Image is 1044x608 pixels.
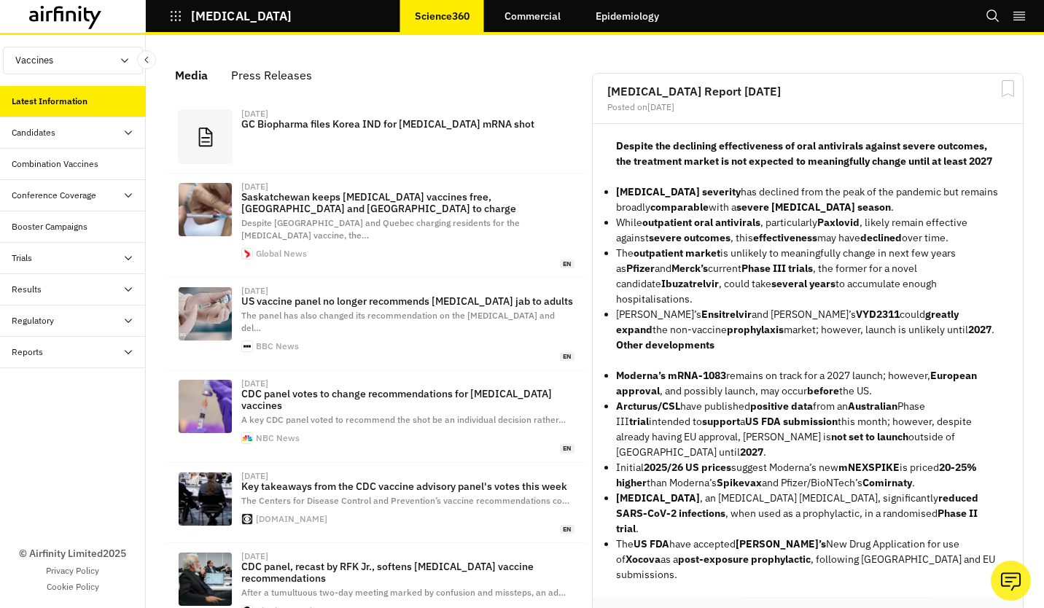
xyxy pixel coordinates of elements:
[616,400,680,413] strong: Arcturus/CSL
[771,277,835,290] strong: several years
[241,388,574,411] p: CDC panel votes to change recommendations for [MEDICAL_DATA] vaccines
[607,103,1008,112] div: Posted on [DATE]
[166,101,586,174] a: [DATE]GC Biopharma files Korea IND for [MEDICAL_DATA] mRNA shot
[616,368,1000,399] p: remains on track for a 2027 launch; however, , and possibly launch, may occur the US.
[678,553,811,566] strong: post-exposure prophylactic
[736,537,826,550] strong: [PERSON_NAME]’s
[838,461,900,474] strong: mNEXSPIKE
[750,400,813,413] strong: positive data
[999,79,1017,98] svg: Bookmark Report
[616,246,1000,307] p: The is unlikely to meaningfully change in next few years as and current , the former for a novel ...
[629,415,649,428] strong: trial
[242,433,252,443] img: android-icon-192x192.png
[12,126,55,139] div: Candidates
[179,553,232,606] img: Z3M6Ly9kaXZlc2l0ZS1zdG9yYWdlL2RpdmVpbWFnZS9HZXR0eUltYWdlcy0yMjM1NzQ5NTMxLmpwZw==.webp
[968,323,992,336] strong: 2027
[241,472,268,480] div: [DATE]
[560,444,574,453] span: en
[12,95,87,108] div: Latest Information
[862,476,912,489] strong: Comirnaty
[256,434,300,443] div: NBC News
[986,4,1000,28] button: Search
[179,287,232,340] img: 5537caa0-9599-11f0-bbd3-97206a9cd9e0.jpg
[191,9,292,23] p: [MEDICAL_DATA]
[991,561,1031,601] button: Ask our analysts
[231,64,312,86] div: Press Releases
[241,217,520,241] span: Despite [GEOGRAPHIC_DATA] and Quebec charging residents for the [MEDICAL_DATA] vaccine, the …
[12,314,54,327] div: Regulatory
[12,220,87,233] div: Booster Campaigns
[256,515,327,523] div: [DOMAIN_NAME]
[616,537,1000,582] p: The have accepted New Drug Application for use of as a , following [GEOGRAPHIC_DATA] and EU submi...
[560,525,574,534] span: en
[241,182,268,191] div: [DATE]
[241,480,574,492] p: Key takeaways from the CDC vaccine advisory panel's votes this week
[616,139,992,168] strong: Despite the declining effectiveness of oral antivirals against severe outcomes, the treatment mar...
[740,445,763,459] strong: 2027
[241,414,566,425] span: A key CDC panel voted to recommend the shot be an individual decision rather …
[12,346,43,359] div: Reports
[242,341,252,351] img: apple-touch-icon.png
[702,415,740,428] strong: support
[241,561,574,584] p: CDC panel, recast by RFK Jr., softens [MEDICAL_DATA] vaccine recommendations
[560,352,574,362] span: en
[642,216,760,229] strong: outpatient oral antivirals
[241,310,555,333] span: The panel has also changed its recommendation on the [MEDICAL_DATA] and del …
[661,277,719,290] strong: Ibuzatrelvir
[616,491,1000,537] p: , an [MEDICAL_DATA] [MEDICAL_DATA], significantly , when used as a prophylactic, in a randomised .
[736,200,891,214] strong: severe [MEDICAL_DATA] season
[179,183,232,236] img: d1989a987d22767ef765ed99cbd12e1805396ee9d251d80e840f665660b9185f.jpg
[12,189,96,202] div: Conference Coverage
[856,308,900,321] strong: VYD2311
[650,200,709,214] strong: comparable
[616,307,1000,338] p: [PERSON_NAME]’s and [PERSON_NAME]’s could the non-vaccine market; however, launch is unlikely unt...
[12,283,42,296] div: Results
[12,157,98,171] div: Combination Vaccines
[166,278,586,370] a: [DATE]US vaccine panel no longer recommends [MEDICAL_DATA] jab to adultsThe panel has also change...
[626,262,655,275] strong: Pfizer
[831,430,908,443] strong: not set to launch
[137,50,156,69] button: Close Sidebar
[166,463,586,543] a: [DATE]Key takeaways from the CDC vaccine advisory panel's votes this weekThe Centers for Disease ...
[616,338,714,351] strong: Other developments
[560,260,574,269] span: en
[241,552,268,561] div: [DATE]
[166,174,586,278] a: [DATE]Saskatchewan keeps [MEDICAL_DATA] vaccines free, [GEOGRAPHIC_DATA] and [GEOGRAPHIC_DATA] to...
[242,249,252,259] img: 134ef81f5668dc78080f6bd19ca2310b
[717,476,762,489] strong: Spikevax
[256,342,299,351] div: BBC News
[47,580,99,593] a: Cookie Policy
[241,109,268,118] div: [DATE]
[616,184,1000,215] p: has declined from the peak of the pandemic but remains broadly with a .
[616,460,1000,491] p: Initial suggest Moderna’s new is priced than Moderna’s and Pfizer/BioNTech’s .
[684,231,731,244] strong: outcomes
[848,400,897,413] strong: Australian
[241,295,574,307] p: US vaccine panel no longer recommends [MEDICAL_DATA] jab to adults
[46,564,99,577] a: Privacy Policy
[644,461,731,474] strong: 2025/26 US prices
[241,379,268,388] div: [DATE]
[745,415,838,428] strong: US FDA submission
[169,4,292,28] button: [MEDICAL_DATA]
[817,216,860,229] strong: Paxlovid
[626,553,661,566] strong: Xocova
[241,287,268,295] div: [DATE]
[616,185,741,198] strong: [MEDICAL_DATA] severity
[649,231,682,244] strong: severe
[741,262,813,275] strong: Phase III trials
[242,514,252,524] img: icon-192x192.png
[19,546,126,561] p: © Airfinity Limited 2025
[179,472,232,526] img: ap25261599027045.jpg
[175,64,208,86] div: Media
[166,370,586,462] a: [DATE]CDC panel votes to change recommendations for [MEDICAL_DATA] vaccinesA key CDC panel voted ...
[241,587,566,598] span: After a tumultuous two-day meeting marked by confusion and missteps, an ad …
[241,191,574,214] p: Saskatchewan keeps [MEDICAL_DATA] vaccines free, [GEOGRAPHIC_DATA] and [GEOGRAPHIC_DATA] to charge
[753,231,817,244] strong: effectiveness
[701,308,752,321] strong: Ensitrelvir
[3,47,143,74] button: Vaccines
[616,215,1000,246] p: While , particularly , likely remain effective against , this may have over time.
[807,384,839,397] strong: before
[241,118,574,130] p: GC Biopharma files Korea IND for [MEDICAL_DATA] mRNA shot
[241,495,569,506] span: The Centers for Disease Control and Prevention’s vaccine recommendations co …
[860,231,902,244] strong: declined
